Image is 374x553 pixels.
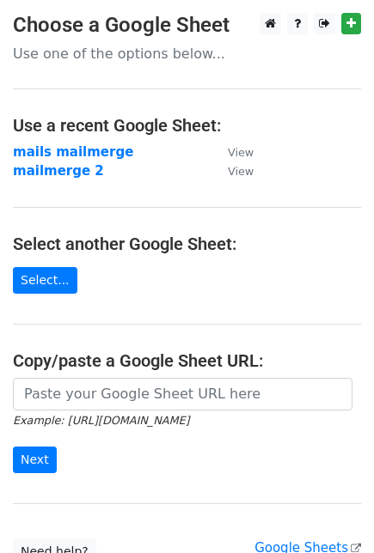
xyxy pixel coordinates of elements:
[13,163,104,179] a: mailmerge 2
[13,45,361,63] p: Use one of the options below...
[228,165,254,178] small: View
[13,234,361,254] h4: Select another Google Sheet:
[13,13,361,38] h3: Choose a Google Sheet
[13,378,353,410] input: Paste your Google Sheet URL here
[211,144,254,160] a: View
[211,163,254,179] a: View
[13,414,189,427] small: Example: [URL][DOMAIN_NAME]
[13,267,77,294] a: Select...
[13,447,57,473] input: Next
[13,115,361,136] h4: Use a recent Google Sheet:
[13,350,361,371] h4: Copy/paste a Google Sheet URL:
[228,146,254,159] small: View
[13,144,133,160] a: mails mailmerge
